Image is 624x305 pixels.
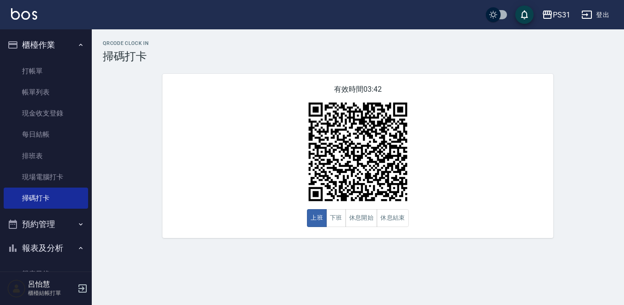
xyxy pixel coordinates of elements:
h2: QRcode Clock In [103,40,613,46]
button: 休息結束 [377,209,409,227]
button: 報表及分析 [4,236,88,260]
button: save [515,6,534,24]
a: 帳單列表 [4,82,88,103]
img: Person [7,279,26,298]
a: 打帳單 [4,61,88,82]
a: 每日結帳 [4,124,88,145]
button: 上班 [307,209,327,227]
button: 預約管理 [4,212,88,236]
p: 櫃檯結帳打單 [28,289,75,297]
button: 休息開始 [345,209,378,227]
h3: 掃碼打卡 [103,50,613,63]
a: 現金收支登錄 [4,103,88,124]
button: 下班 [326,209,346,227]
img: Logo [11,8,37,20]
button: 登出 [578,6,613,23]
a: 現場電腦打卡 [4,166,88,188]
button: PS31 [538,6,574,24]
button: 櫃檯作業 [4,33,88,57]
a: 掃碼打卡 [4,188,88,209]
div: PS31 [553,9,570,21]
div: 有效時間 03:42 [162,74,553,238]
a: 報表目錄 [4,263,88,284]
a: 排班表 [4,145,88,166]
h5: 呂怡慧 [28,280,75,289]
